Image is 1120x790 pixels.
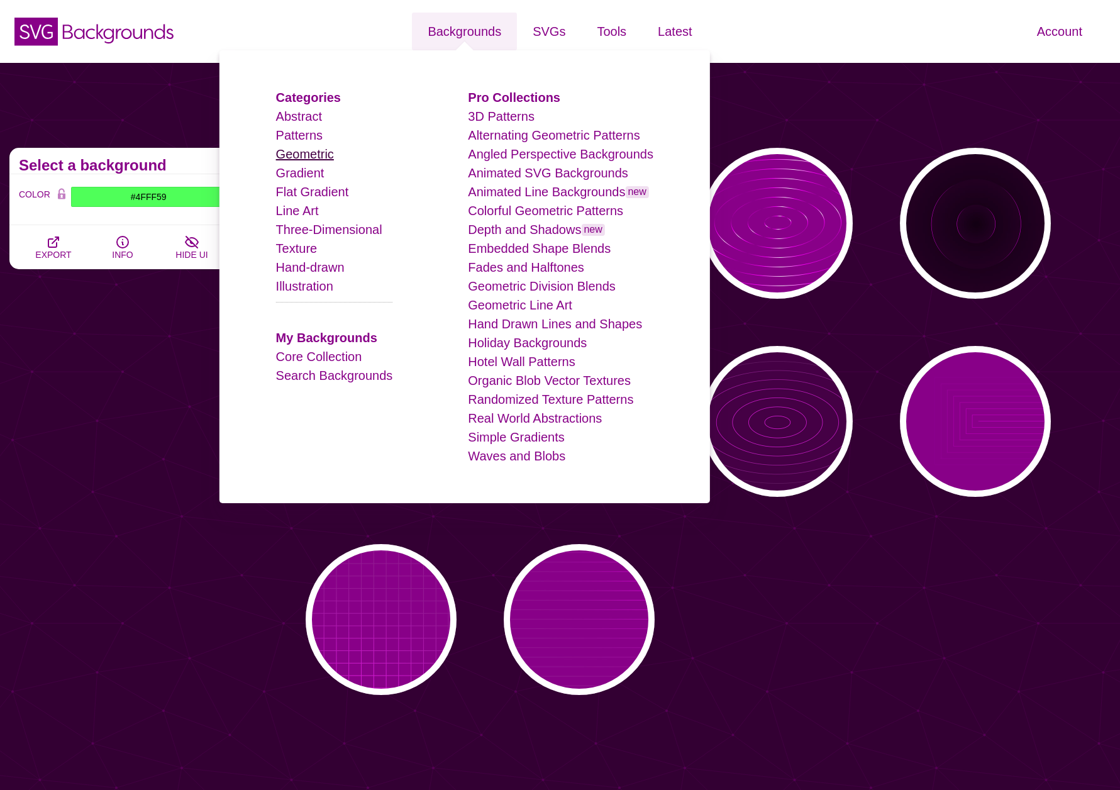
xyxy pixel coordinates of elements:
[52,186,71,204] button: Color Lock
[581,13,642,50] a: Tools
[468,411,602,425] a: Real World Abstractions
[468,128,640,142] a: Alternating Geometric Patterns
[900,346,1051,497] button: rectangle outlines shining in a pattern
[276,350,362,364] a: Core Collection
[276,223,382,236] a: Three-Dimensional
[276,185,349,199] a: Flat Gradient
[276,204,319,218] a: Line Art
[276,331,377,345] a: My Backgrounds
[276,109,322,123] a: Abstract
[468,392,633,406] a: Randomized Texture Patterns
[625,186,648,198] span: new
[468,317,642,331] a: Hand Drawn Lines and Shapes
[702,148,853,299] button: rings reflecting like a CD shine animation
[468,449,565,463] a: Waves and Blobs
[88,225,157,269] button: INFO
[276,166,324,180] a: Gradient
[276,242,318,255] a: Texture
[412,13,517,50] a: Backgrounds
[306,544,457,695] button: subtle grid lines with reflection shine
[19,160,226,170] h2: Select a background
[468,336,587,350] a: Holiday Backgrounds
[468,430,564,444] a: Simple Gradients
[642,13,707,50] a: Latest
[276,147,334,161] a: Geometric
[468,147,653,161] a: Angled Perspective Backgrounds
[175,250,208,260] span: HIDE UI
[468,242,611,255] a: Embedded Shape Blends
[468,166,628,180] a: Animated SVG Backgrounds
[468,223,605,236] a: Depth and Shadowsnew
[1021,13,1098,50] a: Account
[35,250,71,260] span: EXPORT
[276,128,323,142] a: Patterns
[468,279,616,293] a: Geometric Division Blends
[276,260,345,274] a: Hand-drawn
[468,185,649,199] a: Animated Line Backgroundsnew
[468,298,572,312] a: Geometric Line Art
[276,91,341,104] a: Categories
[468,91,560,104] a: Pro Collections
[468,374,631,387] a: Organic Blob Vector Textures
[276,369,393,382] a: Search Backgrounds
[900,148,1051,299] button: embedded circle with rotation outlines
[468,260,584,274] a: Fades and Halftones
[19,225,88,269] button: EXPORT
[157,225,226,269] button: HIDE UI
[112,250,133,260] span: INFO
[468,109,535,123] a: 3D Patterns
[517,13,581,50] a: SVGs
[504,544,655,695] button: subtle grid lines with reflection shine
[581,224,604,236] span: new
[702,346,853,497] button: line rings lighting up in a pattern
[468,204,623,218] a: Colorful Geometric Patterns
[276,279,333,293] a: Illustration
[468,355,575,369] a: Hotel Wall Patterns
[19,186,52,208] label: COLOR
